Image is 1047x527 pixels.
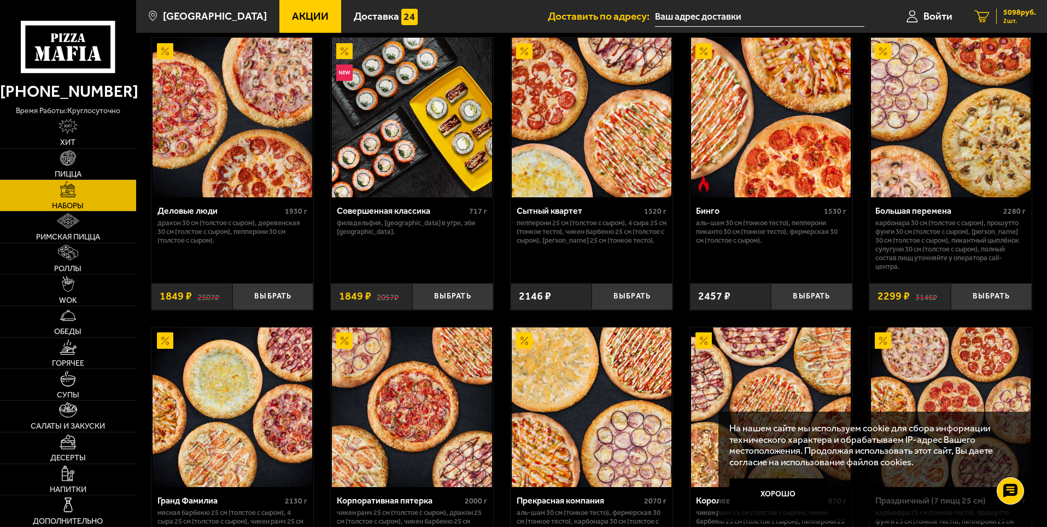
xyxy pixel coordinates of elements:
div: Совершенная классика [337,206,466,216]
span: Доставить по адресу: [548,11,655,21]
span: 5098 руб. [1003,9,1036,16]
span: Десерты [50,454,86,461]
img: Королевское комбо [691,327,851,487]
img: Акционный [875,332,891,349]
img: Корпоративная пятерка [332,327,492,487]
button: Выбрать [412,283,493,310]
p: Дракон 30 см (толстое с сыром), Деревенская 30 см (толстое с сыром), Пепперони 30 см (толстое с с... [157,219,308,245]
div: Гранд Фамилиа [157,495,283,506]
a: АкционныйПраздничный (7 пицц 25 см) [869,327,1032,487]
img: Акционный [875,43,891,60]
img: Новинка [336,65,353,81]
s: 2057 ₽ [377,291,399,302]
button: Выбрать [592,283,672,310]
p: На нашем сайте мы используем cookie для сбора информации технического характера и обрабатываем IP... [729,423,1015,468]
p: Филадельфия, [GEOGRAPHIC_DATA] в угре, Эби [GEOGRAPHIC_DATA]. [337,219,487,236]
img: Праздничный (7 пицц 25 см) [871,327,1031,487]
img: Акционный [336,332,353,349]
span: 2299 ₽ [878,291,910,302]
span: 717 г [469,207,487,216]
img: Акционный [695,43,712,60]
img: Акционный [157,332,173,349]
div: Прекрасная компания [517,495,642,506]
a: АкционныйГранд Фамилиа [151,327,314,487]
span: 1849 ₽ [160,291,192,302]
a: АкционныйБольшая перемена [869,38,1032,197]
p: Карбонара 30 см (толстое с сыром), Прошутто Фунги 30 см (толстое с сыром), [PERSON_NAME] 30 см (т... [875,219,1026,271]
img: Акционный [516,43,533,60]
a: АкционныйСытный квартет [511,38,673,197]
img: Бинго [691,38,851,197]
span: 1530 г [824,207,846,216]
span: Обеды [54,327,81,335]
span: Дополнительно [33,517,103,525]
p: Пепперони 25 см (толстое с сыром), 4 сыра 25 см (тонкое тесто), Чикен Барбекю 25 см (толстое с сы... [517,219,667,245]
img: Акционный [516,332,533,349]
button: Выбрать [771,283,852,310]
img: Деловые люди [153,38,312,197]
button: Выбрать [232,283,313,310]
a: АкционныйПрекрасная компания [511,327,673,487]
img: Острое блюдо [695,175,712,192]
span: 1849 ₽ [339,291,371,302]
a: АкционныйКоролевское комбо [690,327,852,487]
a: АкционныйКорпоративная пятерка [331,327,493,487]
span: 2130 г [285,496,307,506]
span: Салаты и закуски [31,422,105,430]
span: 1520 г [644,207,666,216]
img: Акционный [157,43,173,60]
a: АкционныйДеловые люди [151,38,314,197]
div: Большая перемена [875,206,1001,216]
span: 2 шт. [1003,17,1036,24]
span: 2146 ₽ [519,291,551,302]
span: Войти [923,11,952,21]
button: Выбрать [951,283,1032,310]
img: Гранд Фамилиа [153,327,312,487]
div: Деловые люди [157,206,283,216]
span: Акции [292,11,329,21]
span: Пицца [55,170,81,178]
span: 2070 г [644,496,666,506]
img: 15daf4d41897b9f0e9f617042186c801.svg [401,9,418,25]
button: Хорошо [729,478,828,511]
s: 2507 ₽ [197,291,219,302]
s: 3146 ₽ [915,291,937,302]
span: Римская пицца [36,233,100,241]
span: Доставка [354,11,399,21]
span: 2000 г [465,496,487,506]
span: Супы [57,391,79,399]
img: Акционный [695,332,712,349]
span: 1930 г [285,207,307,216]
img: Совершенная классика [332,38,492,197]
img: Сытный квартет [512,38,671,197]
span: Хит [60,138,75,146]
span: Напитки [50,485,86,493]
div: Корпоративная пятерка [337,495,462,506]
span: Наборы [52,202,84,209]
span: Роллы [54,265,81,272]
div: Бинго [696,206,821,216]
span: [GEOGRAPHIC_DATA] [163,11,267,21]
span: Горячее [52,359,84,367]
div: Сытный квартет [517,206,642,216]
div: Королевское комбо [696,495,821,506]
a: АкционныйОстрое блюдоБинго [690,38,852,197]
img: Большая перемена [871,38,1031,197]
img: Прекрасная компания [512,327,671,487]
a: АкционныйНовинкаСовершенная классика [331,38,493,197]
span: WOK [59,296,77,304]
input: Ваш адрес доставки [655,7,864,27]
span: 2457 ₽ [698,291,730,302]
img: Акционный [336,43,353,60]
span: 2280 г [1003,207,1026,216]
p: Аль-Шам 30 см (тонкое тесто), Пепперони Пиканто 30 см (тонкое тесто), Фермерская 30 см (толстое с... [696,219,846,245]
